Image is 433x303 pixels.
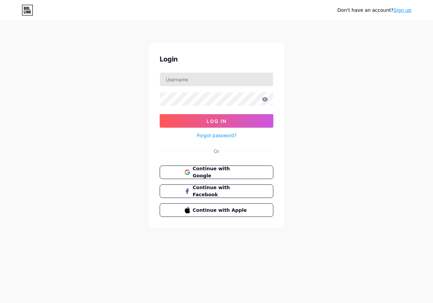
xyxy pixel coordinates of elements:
span: Continue with Apple [193,207,249,214]
div: Or [214,148,219,155]
span: Continue with Facebook [193,184,249,198]
button: Continue with Facebook [160,184,273,198]
input: Username [160,73,273,86]
a: Sign up [393,7,411,13]
span: Continue with Google [193,165,249,179]
a: Forgot password? [197,132,236,139]
button: Continue with Google [160,166,273,179]
button: Log In [160,114,273,128]
div: Login [160,54,273,64]
button: Continue with Apple [160,203,273,217]
div: Don't have an account? [337,7,411,14]
span: Log In [207,118,227,124]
